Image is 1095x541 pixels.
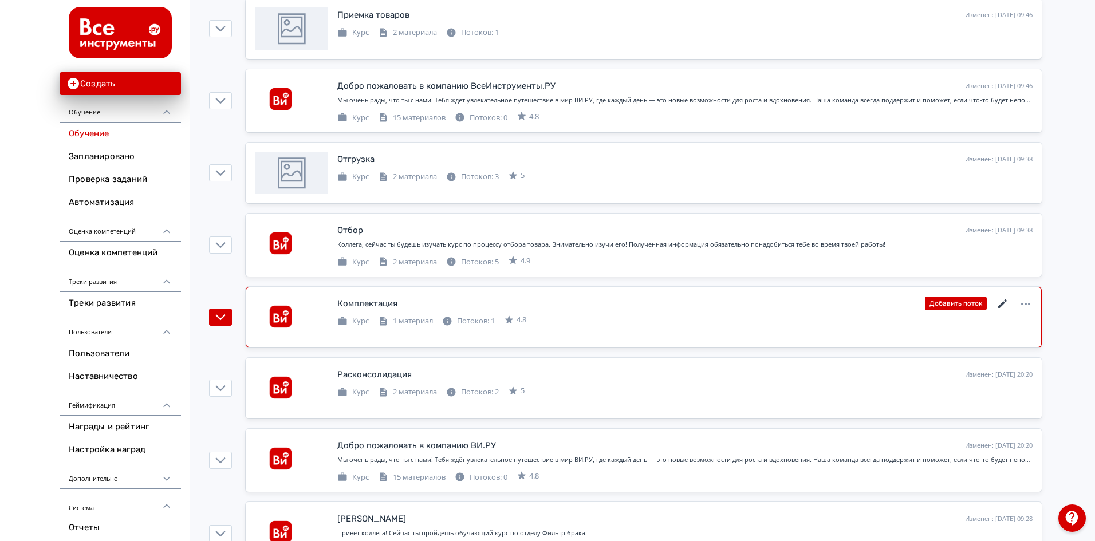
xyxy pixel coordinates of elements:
[60,242,181,264] a: Оценка компетенций
[337,512,406,526] div: Фильтр Брака
[337,256,369,268] div: Курс
[965,226,1033,235] div: Изменен: [DATE] 09:38
[60,489,181,516] div: Система
[517,314,526,326] span: 4.8
[60,168,181,191] a: Проверка заданий
[378,112,446,124] div: 15 материалов
[455,112,507,124] div: Потоков: 0
[529,471,539,482] span: 4.8
[60,388,181,416] div: Геймификация
[378,171,437,183] div: 2 материала
[965,81,1033,91] div: Изменен: [DATE] 09:46
[521,385,525,397] span: 5
[337,171,369,183] div: Курс
[60,439,181,461] a: Настройка наград
[965,10,1033,20] div: Изменен: [DATE] 09:46
[337,224,363,237] div: Отбор
[337,153,375,166] div: Отгрузка
[337,368,412,381] div: Расконсолидация
[337,315,369,327] div: Курс
[60,365,181,388] a: Наставничество
[60,264,181,292] div: Треки развития
[337,240,1033,250] div: Коллега, сейчас ты будешь изучать курс по процессу отбора товара. Внимательно изучи его! Полученн...
[378,472,446,483] div: 15 материалов
[455,472,507,483] div: Потоков: 0
[60,461,181,489] div: Дополнительно
[521,170,525,181] span: 5
[446,27,499,38] div: Потоков: 1
[965,370,1033,380] div: Изменен: [DATE] 20:20
[60,516,181,539] a: Отчеты
[60,214,181,242] div: Оценка компетенций
[378,27,437,38] div: 2 материала
[337,80,556,93] div: Добро пожаловать в компанию ВсеИнструменты.РУ
[69,7,172,58] img: https://files.teachbase.ru/system/account/58008/logo/medium-5ae35628acea0f91897e3bd663f220f6.png
[60,292,181,315] a: Треки развития
[965,155,1033,164] div: Изменен: [DATE] 09:38
[337,9,409,22] div: Приемка товаров
[60,72,181,95] button: Создать
[337,472,369,483] div: Курс
[337,386,369,398] div: Курс
[60,416,181,439] a: Награды и рейтинг
[337,297,397,310] div: Комплектация
[378,386,437,398] div: 2 материала
[378,315,433,327] div: 1 материал
[529,111,539,123] span: 4.8
[442,315,495,327] div: Потоков: 1
[378,256,437,268] div: 2 материала
[965,514,1033,524] div: Изменен: [DATE] 09:28
[446,256,499,268] div: Потоков: 5
[337,112,369,124] div: Курс
[446,386,499,398] div: Потоков: 2
[521,255,530,267] span: 4.9
[337,455,1033,465] div: Мы очень рады, что ты с нами! Тебя ждёт увлекательное путешествие в мир ВИ.РУ, где каждый день — ...
[60,342,181,365] a: Пользователи
[337,439,496,452] div: Добро пожаловать в компанию ВИ.РУ
[337,96,1033,105] div: Мы очень рады, что ты с нами! Тебя ждёт увлекательное путешествие в мир ВИ.РУ, где каждый день — ...
[60,95,181,123] div: Обучение
[337,27,369,38] div: Курс
[60,145,181,168] a: Запланировано
[925,297,987,310] button: Добавить поток
[337,528,1033,538] div: Привет коллега! Сейчас ты пройдешь обучающий курс по отделу Фильтр брака.
[60,191,181,214] a: Автоматизация
[60,315,181,342] div: Пользователи
[446,171,499,183] div: Потоков: 3
[965,441,1033,451] div: Изменен: [DATE] 20:20
[60,123,181,145] a: Обучение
